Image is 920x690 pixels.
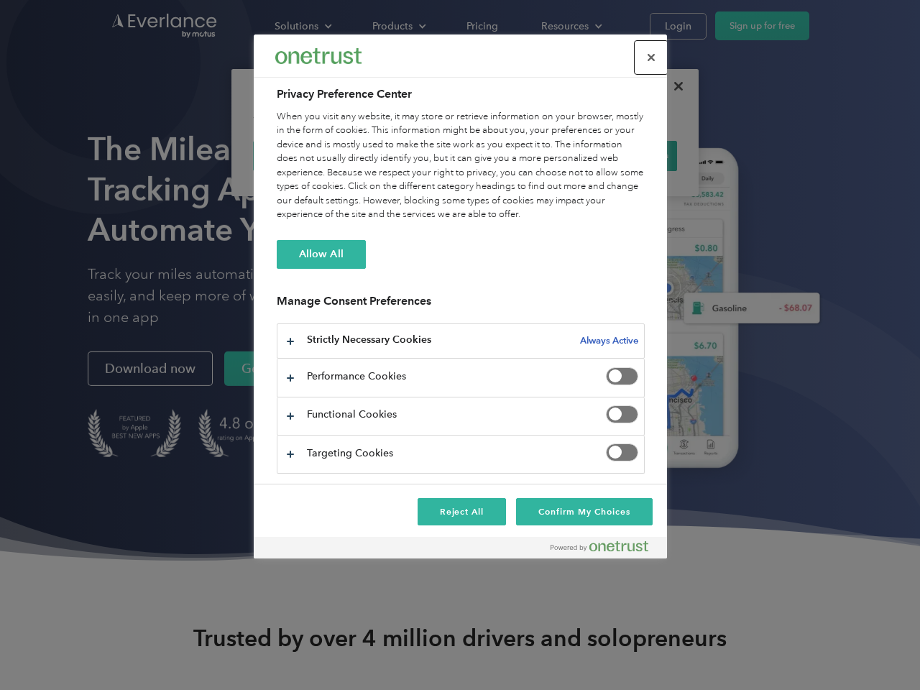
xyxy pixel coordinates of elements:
[277,240,366,269] button: Allow All
[254,34,667,558] div: Preference center
[277,294,645,316] h3: Manage Consent Preferences
[254,34,667,558] div: Privacy Preference Center
[275,42,362,70] div: Everlance
[277,110,645,222] div: When you visit any website, it may store or retrieve information on your browser, mostly in the f...
[516,498,652,525] button: Confirm My Choices
[418,498,507,525] button: Reject All
[551,540,660,558] a: Powered by OneTrust Opens in a new Tab
[635,42,667,73] button: Close
[277,86,645,103] h2: Privacy Preference Center
[551,540,648,552] img: Powered by OneTrust Opens in a new Tab
[275,48,362,63] img: Everlance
